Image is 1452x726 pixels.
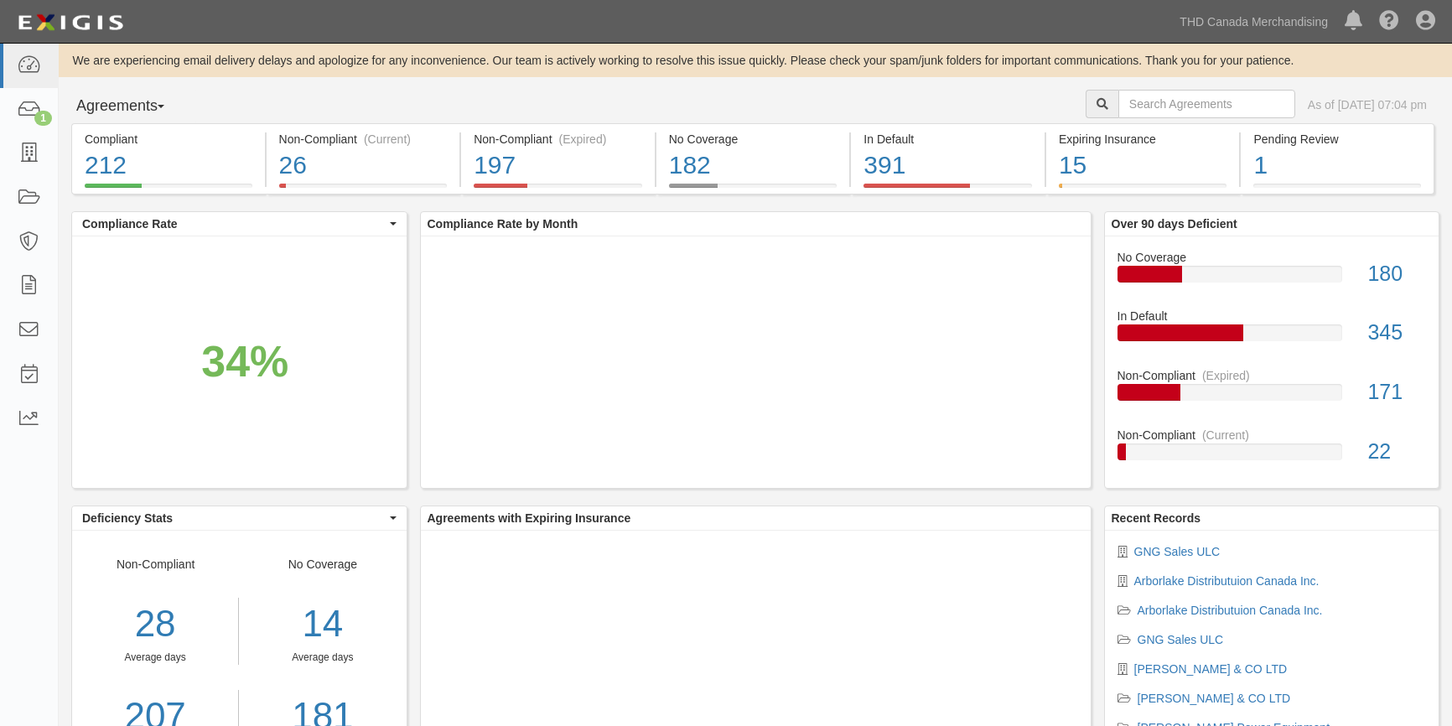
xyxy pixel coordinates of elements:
[656,184,850,197] a: No Coverage182
[1105,308,1439,324] div: In Default
[1118,90,1295,118] input: Search Agreements
[1118,249,1427,309] a: No Coverage180
[71,90,197,123] button: Agreements
[1171,5,1336,39] a: THD Canada Merchandising
[1105,427,1439,443] div: Non-Compliant
[1059,148,1227,184] div: 15
[1046,184,1240,197] a: Expiring Insurance15
[59,52,1452,69] div: We are experiencing email delivery delays and apologize for any inconvenience. Our team is active...
[1138,633,1224,646] a: GNG Sales ULC
[72,212,407,236] button: Compliance Rate
[1134,662,1288,676] a: [PERSON_NAME] & CO LTD
[428,217,578,231] b: Compliance Rate by Month
[1105,249,1439,266] div: No Coverage
[34,111,52,126] div: 1
[474,148,642,184] div: 197
[669,131,837,148] div: No Coverage
[1112,217,1237,231] b: Over 90 days Deficient
[1202,427,1249,443] div: (Current)
[1253,148,1421,184] div: 1
[474,131,642,148] div: Non-Compliant (Expired)
[1059,131,1227,148] div: Expiring Insurance
[82,215,386,232] span: Compliance Rate
[559,131,607,148] div: (Expired)
[1105,367,1439,384] div: Non-Compliant
[1118,427,1427,474] a: Non-Compliant(Current)22
[85,148,252,184] div: 212
[1355,437,1439,467] div: 22
[851,184,1045,197] a: In Default391
[1134,545,1221,558] a: GNG Sales ULC
[85,131,252,148] div: Compliant
[428,511,631,525] b: Agreements with Expiring Insurance
[1379,12,1399,32] i: Help Center - Complianz
[13,8,128,38] img: logo-5460c22ac91f19d4615b14bd174203de0afe785f0fc80cf4dbbc73dc1793850b.png
[72,598,238,651] div: 28
[252,651,393,665] div: Average days
[669,148,837,184] div: 182
[1308,96,1427,113] div: As of [DATE] 07:04 pm
[1355,259,1439,289] div: 180
[72,651,238,665] div: Average days
[1355,318,1439,348] div: 345
[201,330,288,392] div: 34%
[1138,692,1291,705] a: [PERSON_NAME] & CO LTD
[71,184,265,197] a: Compliant212
[279,131,448,148] div: Non-Compliant (Current)
[863,131,1032,148] div: In Default
[1241,184,1434,197] a: Pending Review1
[1355,377,1439,407] div: 171
[364,131,411,148] div: (Current)
[1112,511,1201,525] b: Recent Records
[82,510,386,526] span: Deficiency Stats
[461,184,655,197] a: Non-Compliant(Expired)197
[72,506,407,530] button: Deficiency Stats
[1134,574,1320,588] a: Arborlake Distributuion Canada Inc.
[1138,604,1323,617] a: Arborlake Distributuion Canada Inc.
[1118,367,1427,427] a: Non-Compliant(Expired)171
[252,598,393,651] div: 14
[1202,367,1250,384] div: (Expired)
[1253,131,1421,148] div: Pending Review
[267,184,460,197] a: Non-Compliant(Current)26
[1118,308,1427,367] a: In Default345
[279,148,448,184] div: 26
[863,148,1032,184] div: 391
